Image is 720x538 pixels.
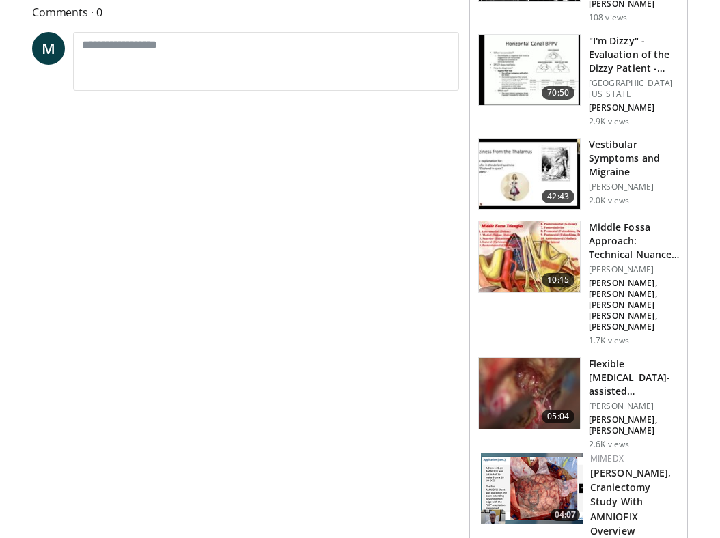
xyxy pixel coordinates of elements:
[478,357,679,450] a: 05:04 Flexible [MEDICAL_DATA]-assisted Microsurgical Radical Resection of Intr… [PERSON_NAME] [PE...
[479,221,580,292] img: b6d102d1-0ee9-429a-b0bc-e8787b0580f8.150x105_q85_crop-smart_upscale.jpg
[589,264,679,275] p: [PERSON_NAME]
[590,453,624,464] a: MIMEDX
[589,221,679,261] h3: Middle Fossa Approach: Technical Nuances and Applications
[542,190,574,203] span: 42:43
[479,35,580,106] img: 906b40d6-7747-4004-a5af-463488e110b3.150x105_q85_crop-smart_upscale.jpg
[481,453,583,524] img: b3bc365c-1956-4fdf-a278-b344dfed1373.png.150x105_q85_crop-smart_upscale.png
[589,278,679,332] p: [PERSON_NAME], [PERSON_NAME], [PERSON_NAME] [PERSON_NAME], [PERSON_NAME]
[589,335,629,346] p: 1.7K views
[478,221,679,346] a: 10:15 Middle Fossa Approach: Technical Nuances and Applications [PERSON_NAME] [PERSON_NAME], [PER...
[479,139,580,210] img: 5981515a-14bc-4275-ad5e-7ce3b63924e5.150x105_q85_crop-smart_upscale.jpg
[481,453,583,524] a: 04:07
[551,509,580,521] span: 04:07
[478,138,679,210] a: 42:43 Vestibular Symptoms and Migraine [PERSON_NAME] 2.0K views
[589,195,629,206] p: 2.0K views
[542,410,574,423] span: 05:04
[32,3,459,21] span: Comments 0
[589,357,679,398] h3: Flexible [MEDICAL_DATA]-assisted Microsurgical Radical Resection of Intr…
[479,358,580,429] img: fa157809-7943-48e7-b26e-9de7981c1aa9.150x105_q85_crop-smart_upscale.jpg
[589,116,629,127] p: 2.9K views
[589,182,679,193] p: [PERSON_NAME]
[589,34,679,75] h3: "I'm Dizzy" - Evaluation of the Dizzy Patient - 2025 Update
[589,102,679,113] p: [PERSON_NAME]
[589,138,679,179] h3: Vestibular Symptoms and Migraine
[478,34,679,127] a: 70:50 "I'm Dizzy" - Evaluation of the Dizzy Patient - 2025 Update [GEOGRAPHIC_DATA][US_STATE] [PE...
[32,32,65,65] a: M
[589,12,627,23] p: 108 views
[542,86,574,100] span: 70:50
[542,273,574,287] span: 10:15
[590,466,671,537] a: [PERSON_NAME], Craniectomy Study With AMNIOFIX Overview
[589,78,679,100] p: [GEOGRAPHIC_DATA][US_STATE]
[589,401,679,412] p: [PERSON_NAME]
[589,414,679,436] p: [PERSON_NAME], [PERSON_NAME]
[589,439,629,450] p: 2.6K views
